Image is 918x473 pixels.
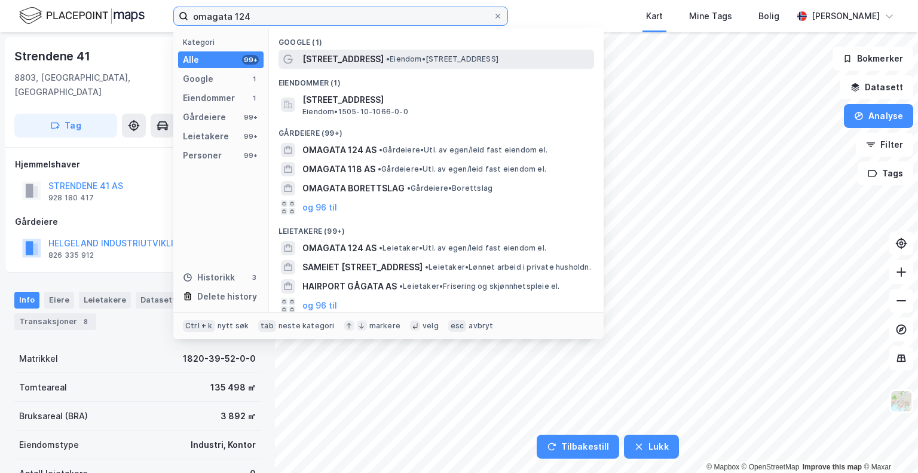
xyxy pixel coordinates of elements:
[249,74,259,84] div: 1
[183,320,215,332] div: Ctrl + k
[302,52,384,66] span: [STREET_ADDRESS]
[79,316,91,328] div: 8
[423,321,439,331] div: velg
[706,463,739,471] a: Mapbox
[19,380,67,395] div: Tomteareal
[183,72,213,86] div: Google
[302,143,377,157] span: OMAGATA 124 AS
[386,54,390,63] span: •
[19,438,79,452] div: Eiendomstype
[833,47,913,71] button: Bokmerker
[302,260,423,274] span: SAMEIET [STREET_ADDRESS]
[19,352,58,366] div: Matrikkel
[646,9,663,23] div: Kart
[242,55,259,65] div: 99+
[183,129,229,144] div: Leietakere
[136,292,180,309] div: Datasett
[183,38,264,47] div: Kategori
[19,409,88,423] div: Bruksareal (BRA)
[14,114,117,138] button: Tag
[302,107,408,117] span: Eiendom • 1505-10-1066-0-0
[48,193,94,203] div: 928 180 417
[758,9,779,23] div: Bolig
[302,298,337,313] button: og 96 til
[269,119,604,141] div: Gårdeiere (99+)
[218,321,249,331] div: nytt søk
[183,91,235,105] div: Eiendommer
[379,145,547,155] span: Gårdeiere • Utl. av egen/leid fast eiendom el.
[844,104,913,128] button: Analyse
[279,321,335,331] div: neste kategori
[14,292,39,309] div: Info
[302,162,375,176] span: OMAGATA 118 AS
[537,435,619,459] button: Tilbakestill
[386,54,498,64] span: Eiendom • [STREET_ADDRESS]
[14,313,96,330] div: Transaksjoner
[183,270,235,285] div: Historikk
[856,133,913,157] button: Filter
[14,47,93,66] div: Strendene 41
[378,164,381,173] span: •
[242,132,259,141] div: 99+
[689,9,732,23] div: Mine Tags
[197,289,257,304] div: Delete history
[379,243,382,252] span: •
[48,251,94,260] div: 826 335 912
[183,352,256,366] div: 1820-39-52-0-0
[269,28,604,50] div: Google (1)
[425,263,591,272] span: Leietaker • Lønnet arbeid i private husholdn.
[269,217,604,239] div: Leietakere (99+)
[812,9,880,23] div: [PERSON_NAME]
[399,282,560,291] span: Leietaker • Frisering og skjønnhetspleie el.
[378,164,546,174] span: Gårdeiere • Utl. av egen/leid fast eiendom el.
[624,435,678,459] button: Lukk
[302,241,377,255] span: OMAGATA 124 AS
[19,5,145,26] img: logo.f888ab2527a4732fd821a326f86c7f29.svg
[249,273,259,282] div: 3
[44,292,74,309] div: Eiere
[183,53,199,67] div: Alle
[379,145,382,154] span: •
[302,181,405,196] span: OMAGATA BORETTSLAG
[803,463,862,471] a: Improve this map
[249,93,259,103] div: 1
[890,390,913,413] img: Z
[858,416,918,473] iframe: Chat Widget
[407,184,411,193] span: •
[15,215,260,229] div: Gårdeiere
[188,7,493,25] input: Søk på adresse, matrikkel, gårdeiere, leietakere eller personer
[399,282,403,291] span: •
[269,69,604,90] div: Eiendommer (1)
[14,71,195,99] div: 8803, [GEOGRAPHIC_DATA], [GEOGRAPHIC_DATA]
[840,75,913,99] button: Datasett
[242,112,259,122] div: 99+
[379,243,546,253] span: Leietaker • Utl. av egen/leid fast eiendom el.
[183,110,226,124] div: Gårdeiere
[183,148,222,163] div: Personer
[407,184,492,193] span: Gårdeiere • Borettslag
[242,151,259,160] div: 99+
[742,463,800,471] a: OpenStreetMap
[15,157,260,172] div: Hjemmelshaver
[302,93,589,107] span: [STREET_ADDRESS]
[191,438,256,452] div: Industri, Kontor
[469,321,493,331] div: avbryt
[210,380,256,395] div: 135 498 ㎡
[221,409,256,423] div: 3 892 ㎡
[369,321,400,331] div: markere
[302,279,397,294] span: HAIRPORT GÅGATA AS
[302,200,337,215] button: og 96 til
[858,161,913,185] button: Tags
[425,263,429,271] span: •
[258,320,276,332] div: tab
[448,320,467,332] div: esc
[79,292,131,309] div: Leietakere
